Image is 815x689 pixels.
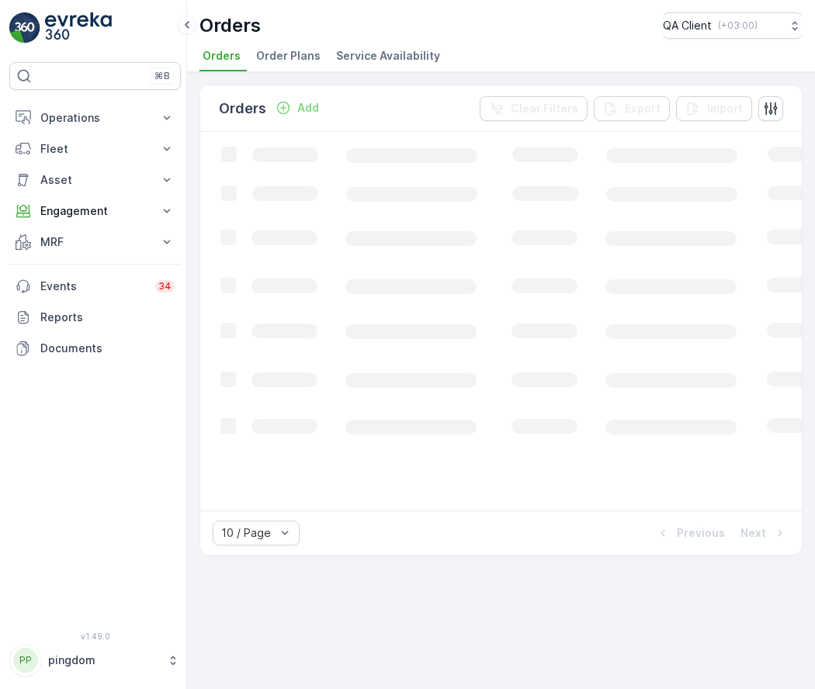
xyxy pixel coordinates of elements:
[677,525,725,541] p: Previous
[9,632,181,641] span: v 1.49.0
[40,203,150,219] p: Engagement
[199,13,261,38] p: Orders
[9,227,181,258] button: MRF
[9,644,181,677] button: PPpingdom
[625,101,661,116] p: Export
[40,310,175,325] p: Reports
[739,524,789,542] button: Next
[594,96,670,121] button: Export
[718,19,758,32] p: ( +03:00 )
[154,70,170,82] p: ⌘B
[40,110,150,126] p: Operations
[511,101,578,116] p: Clear Filters
[9,333,181,364] a: Documents
[676,96,752,121] button: Import
[663,18,712,33] p: QA Client
[203,48,241,64] span: Orders
[9,133,181,164] button: Fleet
[40,141,150,157] p: Fleet
[9,271,181,302] a: Events34
[9,302,181,333] a: Reports
[40,234,150,250] p: MRF
[269,99,325,117] button: Add
[48,653,159,668] p: pingdom
[40,341,175,356] p: Documents
[740,525,766,541] p: Next
[663,12,803,39] button: QA Client(+03:00)
[9,164,181,196] button: Asset
[9,102,181,133] button: Operations
[707,101,743,116] p: Import
[40,279,146,294] p: Events
[158,280,172,293] p: 34
[13,648,38,673] div: PP
[9,196,181,227] button: Engagement
[480,96,588,121] button: Clear Filters
[297,100,319,116] p: Add
[40,172,150,188] p: Asset
[45,12,112,43] img: logo_light-DOdMpM7g.png
[336,48,440,64] span: Service Availability
[219,98,266,119] p: Orders
[9,12,40,43] img: logo
[256,48,321,64] span: Order Plans
[654,524,727,542] button: Previous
